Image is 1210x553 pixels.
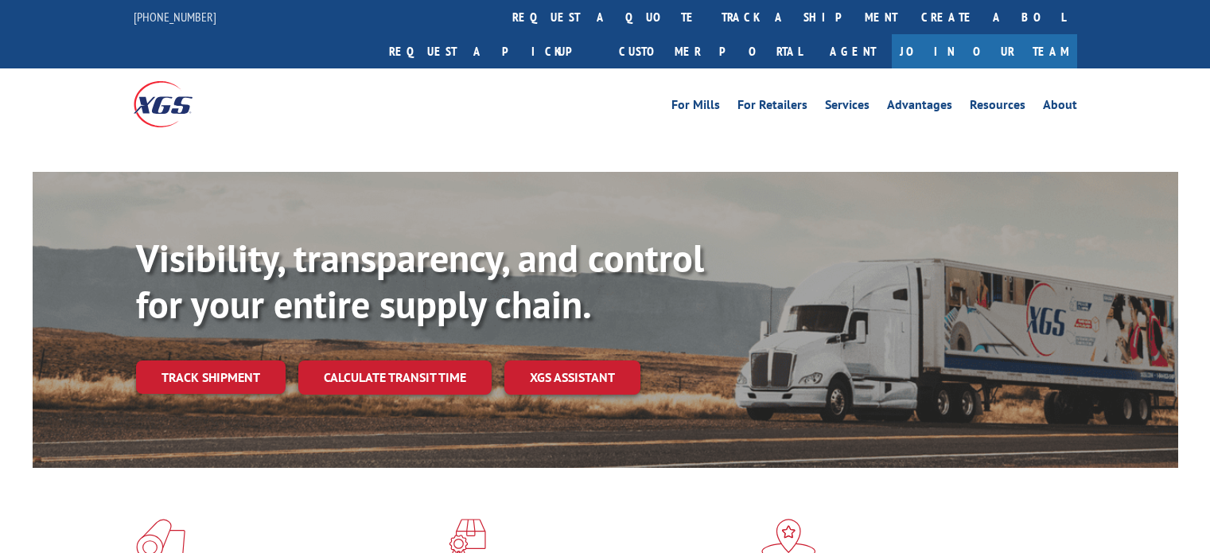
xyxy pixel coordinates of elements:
a: For Retailers [737,99,807,116]
b: Visibility, transparency, and control for your entire supply chain. [136,233,704,329]
a: Agent [814,34,892,68]
a: Calculate transit time [298,360,492,395]
a: [PHONE_NUMBER] [134,9,216,25]
a: Customer Portal [607,34,814,68]
a: Track shipment [136,360,286,394]
a: Services [825,99,870,116]
a: Request a pickup [377,34,607,68]
a: For Mills [671,99,720,116]
a: Advantages [887,99,952,116]
a: XGS ASSISTANT [504,360,640,395]
a: About [1043,99,1077,116]
a: Join Our Team [892,34,1077,68]
a: Resources [970,99,1025,116]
